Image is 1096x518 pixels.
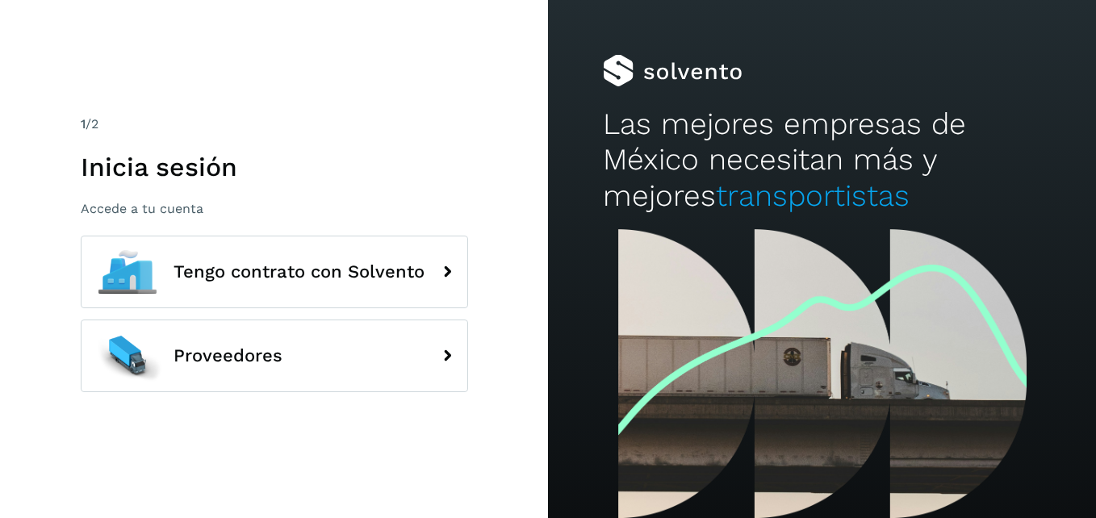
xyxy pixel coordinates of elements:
[81,201,468,216] p: Accede a tu cuenta
[174,262,425,282] span: Tengo contrato con Solvento
[603,107,1041,214] h2: Las mejores empresas de México necesitan más y mejores
[716,178,910,213] span: transportistas
[81,236,468,308] button: Tengo contrato con Solvento
[81,152,468,182] h1: Inicia sesión
[174,346,282,366] span: Proveedores
[81,115,468,134] div: /2
[81,320,468,392] button: Proveedores
[81,116,86,132] span: 1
